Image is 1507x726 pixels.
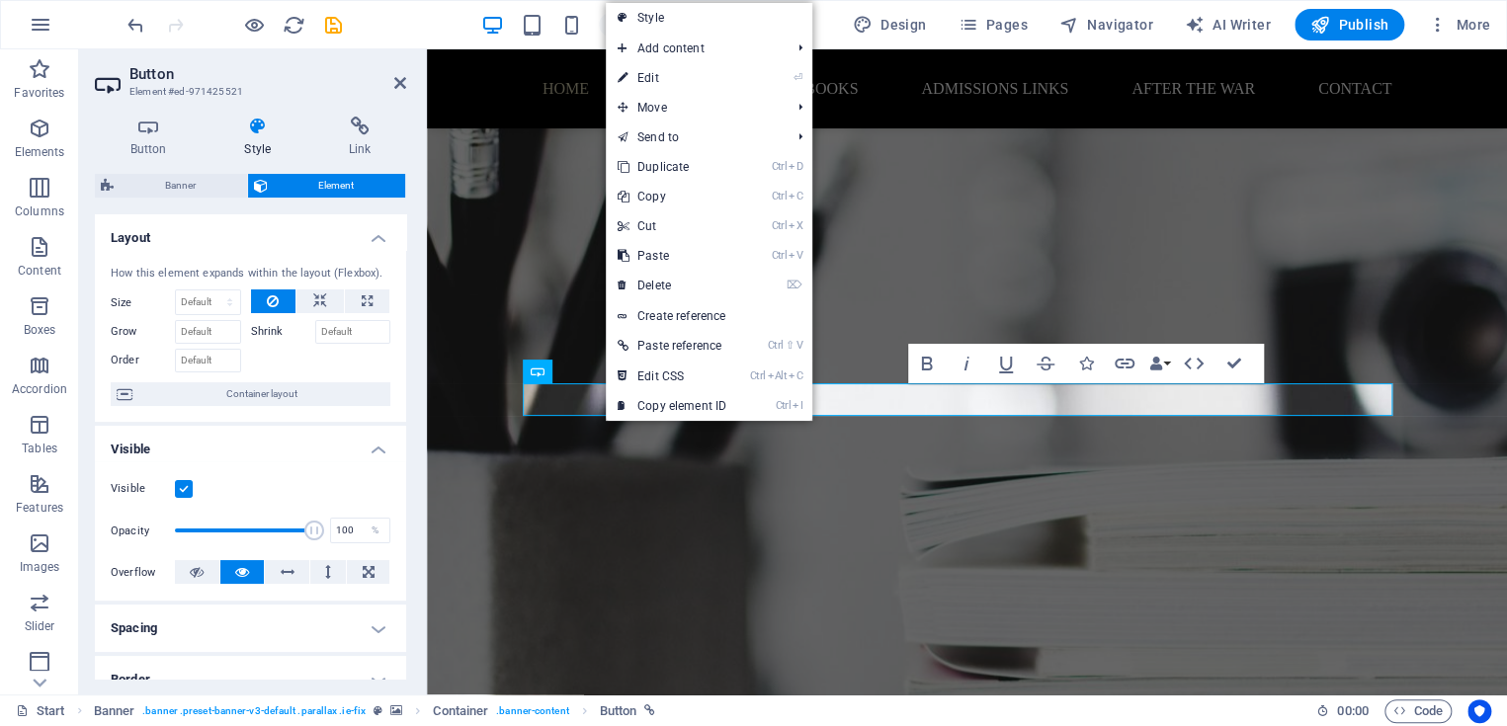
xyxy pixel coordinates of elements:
[853,15,927,35] span: Design
[22,441,57,456] p: Tables
[606,301,812,331] a: Create reference
[313,117,406,158] h4: Link
[124,13,147,37] button: undo
[948,344,985,383] button: Italic (Ctrl+I)
[789,219,802,232] i: X
[606,331,738,361] a: Ctrl⇧VPaste reference
[1384,699,1452,723] button: Code
[16,699,65,723] a: Click to cancel selection. Double-click to open Pages
[95,426,406,461] h4: Visible
[1106,344,1143,383] button: Link
[1316,699,1369,723] h6: Session time
[1420,9,1498,40] button: More
[1310,15,1388,35] span: Publish
[120,174,241,198] span: Banner
[1467,699,1491,723] button: Usercentrics
[845,9,935,40] button: Design
[789,190,802,202] i: C
[111,477,175,501] label: Visible
[771,190,787,202] i: Ctrl
[767,369,787,382] i: Alt
[129,65,406,83] h2: Button
[12,381,67,397] p: Accordion
[25,618,55,634] p: Slider
[1428,15,1490,35] span: More
[1351,703,1354,718] span: :
[94,699,135,723] span: Click to select. Double-click to edit
[600,699,637,723] span: Click to select. Double-click to edit
[794,71,802,84] i: ⏎
[1337,699,1368,723] span: 00 00
[18,263,61,279] p: Content
[251,320,315,344] label: Shrink
[750,369,766,382] i: Ctrl
[94,699,656,723] nav: breadcrumb
[789,160,802,173] i: D
[1295,9,1404,40] button: Publish
[274,174,400,198] span: Element
[606,122,783,152] a: Send to
[111,349,175,372] label: Order
[125,14,147,37] i: Undo: Change button (Ctrl+Z)
[845,9,935,40] div: Design (Ctrl+Alt+Y)
[1177,9,1279,40] button: AI Writer
[771,219,787,232] i: Ctrl
[496,699,568,723] span: . banner-content
[908,344,946,383] button: Bold (Ctrl+B)
[282,13,305,37] button: reload
[16,500,63,516] p: Features
[1214,344,1252,383] button: Confirm (Ctrl+⏎)
[1175,344,1213,383] button: HTML
[138,382,384,406] span: Container layout
[606,182,738,211] a: CtrlCCopy
[175,320,241,344] input: Default
[95,605,406,652] h4: Spacing
[129,83,367,101] h3: Element #ed-971425521
[175,349,241,372] input: Default
[283,14,305,37] i: Reload page
[322,14,345,37] i: Save (Ctrl+S)
[793,399,802,412] i: I
[606,271,738,300] a: ⌦Delete
[606,34,783,63] span: Add content
[142,699,366,723] span: . banner .preset-banner-v3-default .parallax .ie-fix
[111,297,175,308] label: Size
[1059,15,1153,35] span: Navigator
[786,339,795,352] i: ⇧
[1185,15,1271,35] span: AI Writer
[24,322,56,338] p: Boxes
[111,382,390,406] button: Container layout
[315,320,391,344] input: Default
[789,249,802,262] i: V
[787,279,802,291] i: ⌦
[14,85,64,101] p: Favorites
[1051,9,1161,40] button: Navigator
[950,9,1035,40] button: Pages
[362,519,389,542] div: %
[775,399,791,412] i: Ctrl
[15,144,65,160] p: Elements
[789,369,802,382] i: C
[390,705,402,716] i: This element contains a background
[606,362,738,391] a: CtrlAltCEdit CSS
[95,214,406,250] h4: Layout
[768,339,784,352] i: Ctrl
[95,117,209,158] h4: Button
[242,13,266,37] button: Click here to leave preview mode and continue editing
[771,160,787,173] i: Ctrl
[1393,699,1443,723] span: Code
[606,391,738,421] a: CtrlICopy element ID
[796,339,802,352] i: V
[958,15,1027,35] span: Pages
[599,13,669,37] button: 100%
[95,174,247,198] button: Banner
[606,152,738,182] a: CtrlDDuplicate
[111,525,175,536] label: Opacity
[374,705,382,716] i: This element is a customizable preset
[987,344,1025,383] button: Underline (Ctrl+U)
[433,699,488,723] span: Click to select. Double-click to edit
[321,13,345,37] button: save
[606,211,738,241] a: CtrlXCut
[111,561,175,585] label: Overflow
[644,705,655,716] i: This element is linked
